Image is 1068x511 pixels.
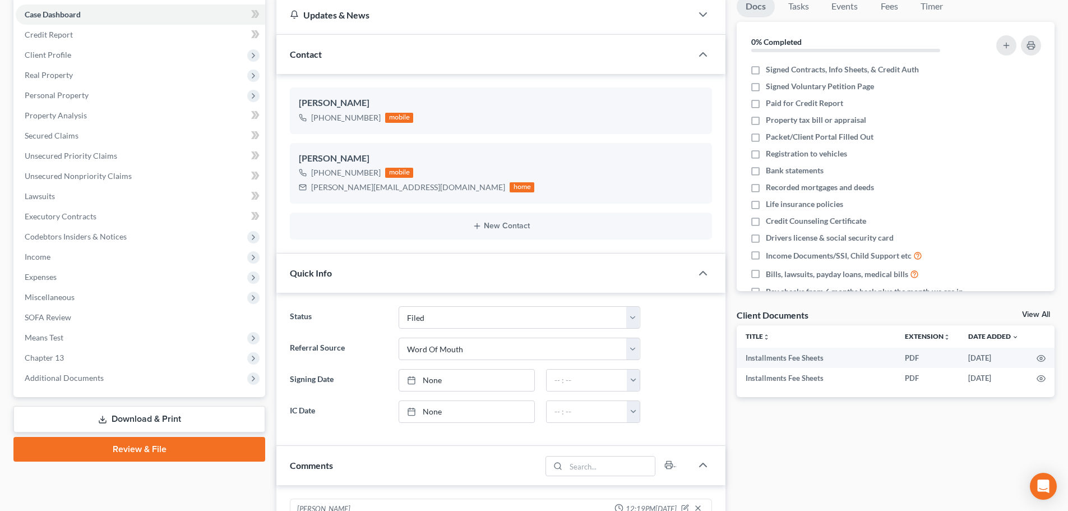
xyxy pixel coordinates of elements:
[16,4,265,25] a: Case Dashboard
[566,457,655,476] input: Search...
[944,334,950,340] i: unfold_more
[16,105,265,126] a: Property Analysis
[959,368,1028,388] td: [DATE]
[25,292,75,302] span: Miscellaneous
[25,111,87,120] span: Property Analysis
[766,286,963,297] span: Pay checks from 6 months back plus the month we are in
[25,353,64,362] span: Chapter 13
[766,165,824,176] span: Bank statements
[763,334,770,340] i: unfold_more
[25,50,71,59] span: Client Profile
[385,168,413,178] div: mobile
[25,131,78,140] span: Secured Claims
[25,171,132,181] span: Unsecured Nonpriority Claims
[25,191,55,201] span: Lawsuits
[284,306,392,329] label: Status
[290,460,333,471] span: Comments
[16,25,265,45] a: Credit Report
[959,348,1028,368] td: [DATE]
[737,368,896,388] td: Installments Fee Sheets
[299,222,703,231] button: New Contact
[399,370,534,391] a: None
[968,332,1019,340] a: Date Added expand_more
[25,333,63,342] span: Means Test
[1022,311,1050,319] a: View All
[766,64,919,75] span: Signed Contracts, Info Sheets, & Credit Auth
[311,112,381,123] div: [PHONE_NUMBER]
[766,131,873,142] span: Packet/Client Portal Filled Out
[25,30,73,39] span: Credit Report
[737,309,808,321] div: Client Documents
[16,186,265,206] a: Lawsuits
[16,166,265,186] a: Unsecured Nonpriority Claims
[25,10,81,19] span: Case Dashboard
[510,182,534,192] div: home
[284,400,392,423] label: IC Date
[751,37,802,47] strong: 0% Completed
[16,146,265,166] a: Unsecured Priority Claims
[737,348,896,368] td: Installments Fee Sheets
[25,232,127,241] span: Codebtors Insiders & Notices
[399,401,534,422] a: None
[284,369,392,392] label: Signing Date
[290,268,332,278] span: Quick Info
[766,98,843,109] span: Paid for Credit Report
[25,252,50,261] span: Income
[25,373,104,383] span: Additional Documents
[25,151,117,160] span: Unsecured Priority Claims
[16,307,265,328] a: SOFA Review
[25,70,73,80] span: Real Property
[766,114,866,126] span: Property tax bill or appraisal
[766,182,874,193] span: Recorded mortgages and deeds
[385,113,413,123] div: mobile
[766,215,866,227] span: Credit Counseling Certificate
[13,406,265,432] a: Download & Print
[284,338,392,360] label: Referral Source
[1012,334,1019,340] i: expand_more
[766,250,912,261] span: Income Documents/SSI, Child Support etc
[25,90,89,100] span: Personal Property
[13,437,265,462] a: Review & File
[290,9,678,21] div: Updates & News
[311,182,505,193] div: [PERSON_NAME][EMAIL_ADDRESS][DOMAIN_NAME]
[905,332,950,340] a: Extensionunfold_more
[766,232,894,243] span: Drivers license & social security card
[896,368,959,388] td: PDF
[311,167,381,178] div: [PHONE_NUMBER]
[766,148,847,159] span: Registration to vehicles
[16,126,265,146] a: Secured Claims
[299,96,703,110] div: [PERSON_NAME]
[547,401,627,422] input: -- : --
[547,370,627,391] input: -- : --
[766,81,874,92] span: Signed Voluntary Petition Page
[1030,473,1057,500] div: Open Intercom Messenger
[896,348,959,368] td: PDF
[290,49,322,59] span: Contact
[16,206,265,227] a: Executory Contracts
[746,332,770,340] a: Titleunfold_more
[25,312,71,322] span: SOFA Review
[766,269,908,280] span: Bills, lawsuits, payday loans, medical bills
[299,152,703,165] div: [PERSON_NAME]
[25,272,57,282] span: Expenses
[766,199,843,210] span: Life insurance policies
[25,211,96,221] span: Executory Contracts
